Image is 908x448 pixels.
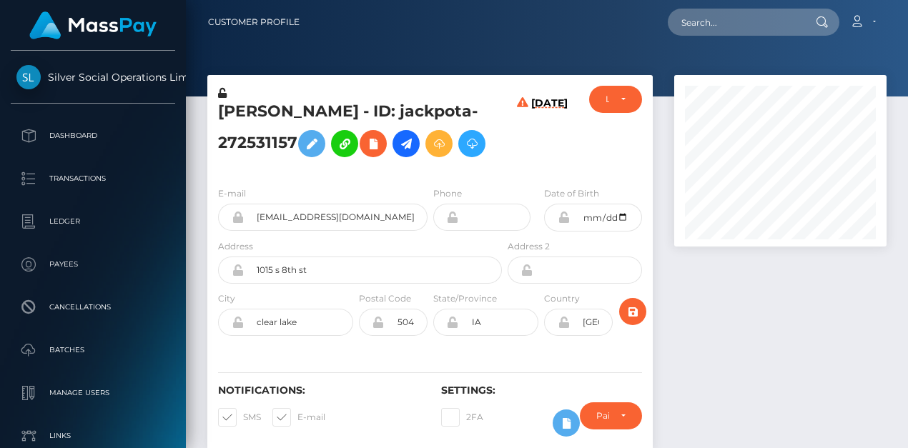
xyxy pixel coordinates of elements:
label: E-mail [218,187,246,200]
button: LOCKED [589,86,642,113]
p: Transactions [16,168,169,189]
p: Batches [16,339,169,361]
label: 2FA [441,408,483,427]
p: Cancellations [16,297,169,318]
img: MassPay Logo [29,11,157,39]
label: Address 2 [508,240,550,253]
label: Postal Code [359,292,411,305]
label: Country [544,292,580,305]
a: Initiate Payout [393,130,420,157]
label: SMS [218,408,261,427]
label: City [218,292,235,305]
a: Ledger [11,204,175,239]
div: Paid by MassPay [596,410,609,422]
label: State/Province [433,292,497,305]
a: Customer Profile [208,7,300,37]
h6: Settings: [441,384,643,397]
input: Search... [668,9,802,36]
label: Phone [433,187,462,200]
img: Silver Social Operations Limited [16,65,41,89]
h6: Notifications: [218,384,420,397]
label: E-mail [272,408,325,427]
a: Payees [11,247,175,282]
a: Dashboard [11,118,175,154]
button: Paid by MassPay [580,402,642,429]
h6: [DATE] [531,97,568,169]
span: Silver Social Operations Limited [11,71,175,84]
p: Manage Users [16,382,169,404]
a: Batches [11,332,175,368]
p: Dashboard [16,125,169,146]
a: Transactions [11,161,175,196]
p: Payees [16,254,169,275]
a: Cancellations [11,289,175,325]
label: Address [218,240,253,253]
h5: [PERSON_NAME] - ID: jackpota-272531157 [218,101,494,164]
label: Date of Birth [544,187,599,200]
div: LOCKED [606,94,609,105]
a: Manage Users [11,375,175,411]
p: Links [16,425,169,447]
p: Ledger [16,211,169,232]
